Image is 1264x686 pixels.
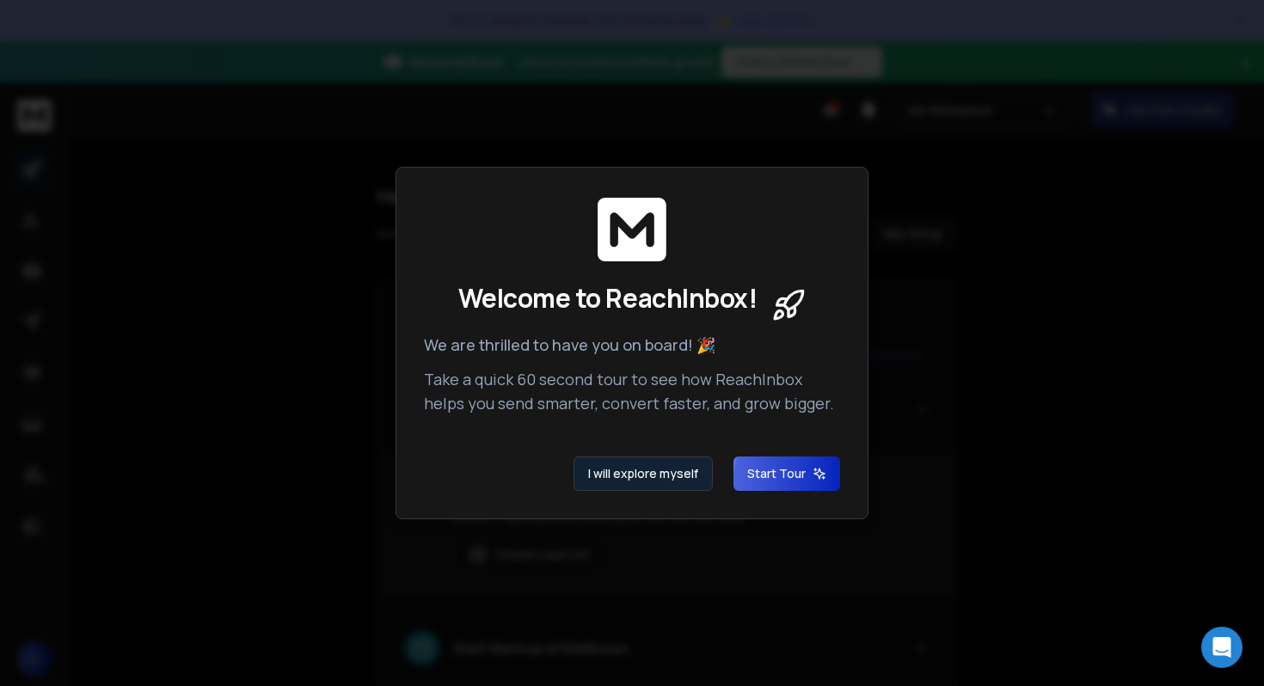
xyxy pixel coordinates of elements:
[1201,627,1243,668] div: Open Intercom Messenger
[574,456,713,491] button: I will explore myself
[747,465,826,482] span: Start Tour
[424,333,840,357] p: We are thrilled to have you on board! 🎉
[733,456,840,491] button: Start Tour
[458,283,757,314] span: Welcome to ReachInbox!
[424,367,840,415] p: Take a quick 60 second tour to see how ReachInbox helps you send smarter, convert faster, and gro...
